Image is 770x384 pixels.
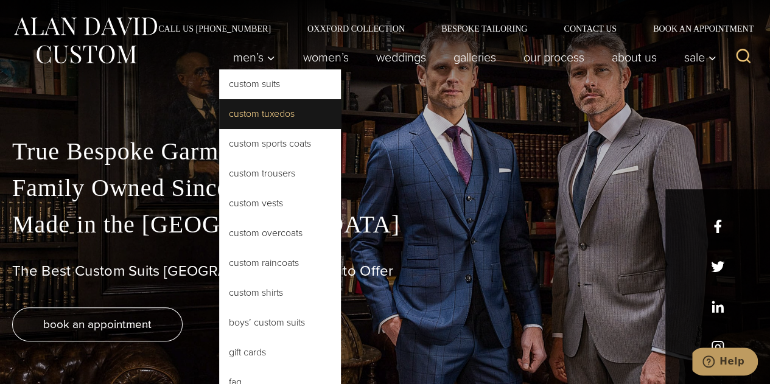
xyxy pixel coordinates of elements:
p: True Bespoke Garments Family Owned Since [DATE] Made in the [GEOGRAPHIC_DATA] [12,133,758,243]
a: Our Process [509,45,598,69]
a: weddings [362,45,439,69]
a: Custom Tuxedos [219,99,341,128]
a: Bespoke Tailoring [423,24,545,33]
button: Men’s sub menu toggle [219,45,289,69]
a: Custom Vests [219,189,341,218]
a: Call Us [PHONE_NUMBER] [140,24,289,33]
a: Boys’ Custom Suits [219,308,341,337]
a: Custom Overcoats [219,218,341,248]
iframe: Opens a widget where you can chat to one of our agents [692,347,758,378]
a: Women’s [289,45,362,69]
nav: Secondary Navigation [140,24,758,33]
a: Custom Raincoats [219,248,341,278]
a: Custom Shirts [219,278,341,307]
button: Sale sub menu toggle [670,45,723,69]
img: Alan David Custom [12,13,158,68]
a: About Us [598,45,670,69]
a: Custom Suits [219,69,341,99]
a: Galleries [439,45,509,69]
a: Contact Us [545,24,635,33]
a: Book an Appointment [635,24,758,33]
span: book an appointment [43,315,152,333]
a: Custom Sports Coats [219,129,341,158]
h1: The Best Custom Suits [GEOGRAPHIC_DATA] Has to Offer [12,262,758,280]
nav: Primary Navigation [219,45,723,69]
a: book an appointment [12,307,183,341]
a: Custom Trousers [219,159,341,188]
button: View Search Form [729,43,758,72]
a: Gift Cards [219,338,341,367]
a: Oxxford Collection [289,24,423,33]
